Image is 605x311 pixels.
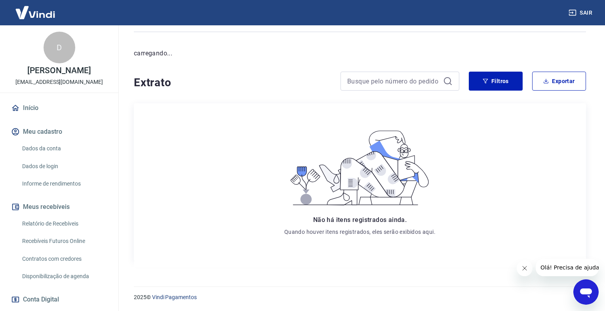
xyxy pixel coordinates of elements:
[10,0,61,25] img: Vindi
[10,291,109,308] button: Conta Digital
[19,233,109,249] a: Recebíveis Futuros Online
[517,260,533,276] iframe: Fechar mensagem
[134,293,586,302] p: 2025 ©
[5,6,67,12] span: Olá! Precisa de ajuda?
[134,75,331,91] h4: Extrato
[152,294,197,300] a: Vindi Pagamentos
[573,279,599,305] iframe: Botão para abrir a janela de mensagens
[469,72,523,91] button: Filtros
[313,216,407,224] span: Não há itens registrados ainda.
[347,75,440,87] input: Busque pelo número do pedido
[44,32,75,63] div: D
[19,251,109,267] a: Contratos com credores
[19,140,109,157] a: Dados da conta
[134,49,586,58] p: carregando...
[19,158,109,174] a: Dados de login
[284,228,436,236] p: Quando houver itens registrados, eles serão exibidos aqui.
[19,216,109,232] a: Relatório de Recebíveis
[19,176,109,192] a: Informe de rendimentos
[10,198,109,216] button: Meus recebíveis
[532,72,586,91] button: Exportar
[27,66,91,75] p: [PERSON_NAME]
[536,259,599,276] iframe: Mensagem da empresa
[15,78,103,86] p: [EMAIL_ADDRESS][DOMAIN_NAME]
[567,6,595,20] button: Sair
[19,268,109,284] a: Disponibilização de agenda
[10,99,109,117] a: Início
[10,123,109,140] button: Meu cadastro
